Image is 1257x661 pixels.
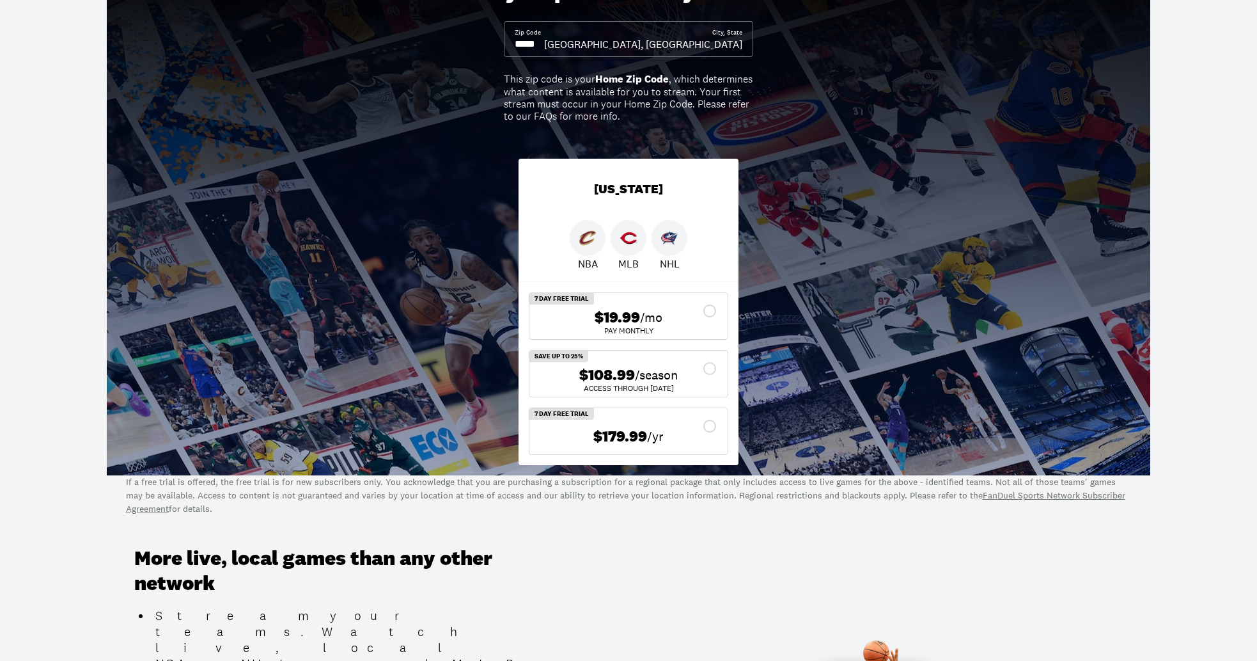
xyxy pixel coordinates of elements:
div: City, State [712,28,742,37]
div: ACCESS THROUGH [DATE] [540,385,717,392]
img: Reds [620,230,637,246]
img: Blue Jackets [661,230,678,246]
span: $19.99 [595,308,640,327]
b: Home Zip Code [595,72,669,86]
div: [GEOGRAPHIC_DATA], [GEOGRAPHIC_DATA] [544,37,742,51]
h3: More live, local games than any other network [134,546,550,596]
div: Zip Code [515,28,541,37]
p: NBA [578,256,598,271]
p: MLB [618,256,639,271]
div: Pay Monthly [540,327,717,335]
span: /mo [640,308,662,326]
span: /season [635,366,678,384]
p: If a free trial is offered, the free trial is for new subscribers only. You acknowledge that you ... [126,475,1132,516]
p: NHL [660,256,680,271]
span: $108.99 [579,366,635,385]
span: $179.99 [593,427,647,446]
div: This zip code is your , which determines what content is available for you to stream. Your first ... [504,73,753,122]
div: 7 Day Free Trial [529,408,594,420]
span: /yr [647,427,664,445]
div: SAVE UP TO 25% [529,351,588,362]
div: 7 Day Free Trial [529,293,594,305]
img: Cavaliers [579,230,596,246]
div: [US_STATE] [519,159,738,220]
